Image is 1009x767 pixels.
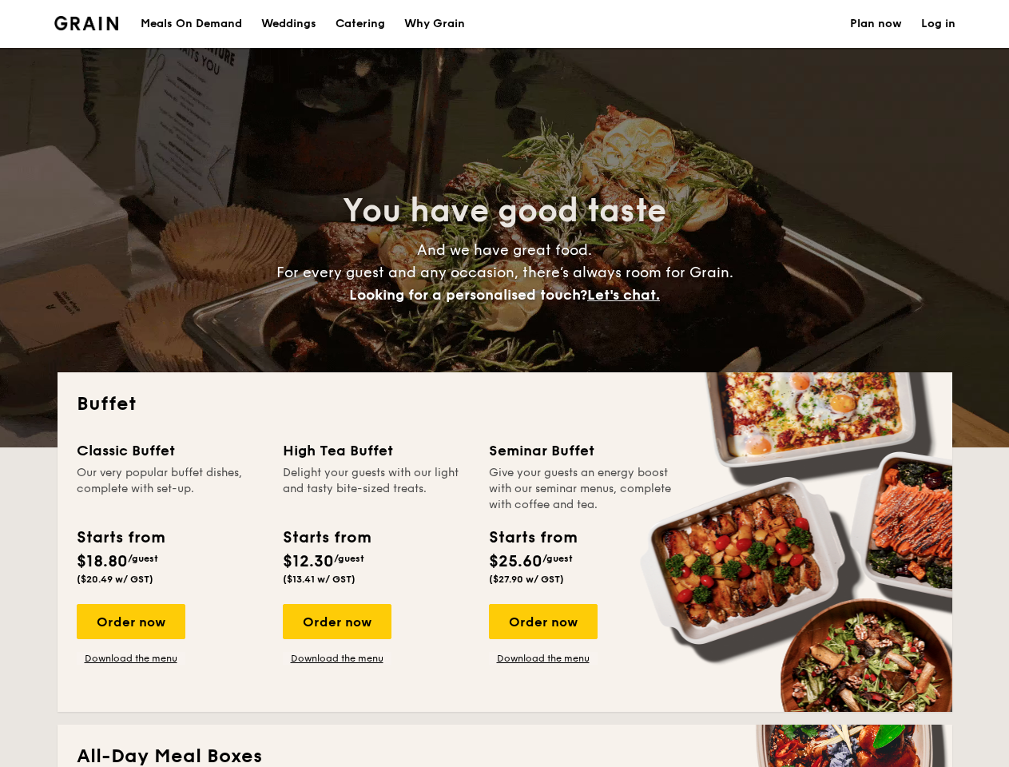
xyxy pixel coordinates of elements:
[334,553,364,564] span: /guest
[77,604,185,639] div: Order now
[77,574,153,585] span: ($20.49 w/ GST)
[283,552,334,571] span: $12.30
[77,526,164,550] div: Starts from
[587,286,660,304] span: Let's chat.
[283,439,470,462] div: High Tea Buffet
[276,241,733,304] span: And we have great food. For every guest and any occasion, there’s always room for Grain.
[77,391,933,417] h2: Buffet
[283,465,470,513] div: Delight your guests with our light and tasty bite-sized treats.
[489,439,676,462] div: Seminar Buffet
[542,553,573,564] span: /guest
[283,526,370,550] div: Starts from
[489,604,598,639] div: Order now
[489,574,564,585] span: ($27.90 w/ GST)
[283,604,391,639] div: Order now
[489,652,598,665] a: Download the menu
[343,192,666,230] span: You have good taste
[128,553,158,564] span: /guest
[54,16,119,30] a: Logotype
[54,16,119,30] img: Grain
[283,652,391,665] a: Download the menu
[77,652,185,665] a: Download the menu
[349,286,587,304] span: Looking for a personalised touch?
[489,526,576,550] div: Starts from
[77,439,264,462] div: Classic Buffet
[77,465,264,513] div: Our very popular buffet dishes, complete with set-up.
[283,574,356,585] span: ($13.41 w/ GST)
[489,552,542,571] span: $25.60
[489,465,676,513] div: Give your guests an energy boost with our seminar menus, complete with coffee and tea.
[77,552,128,571] span: $18.80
